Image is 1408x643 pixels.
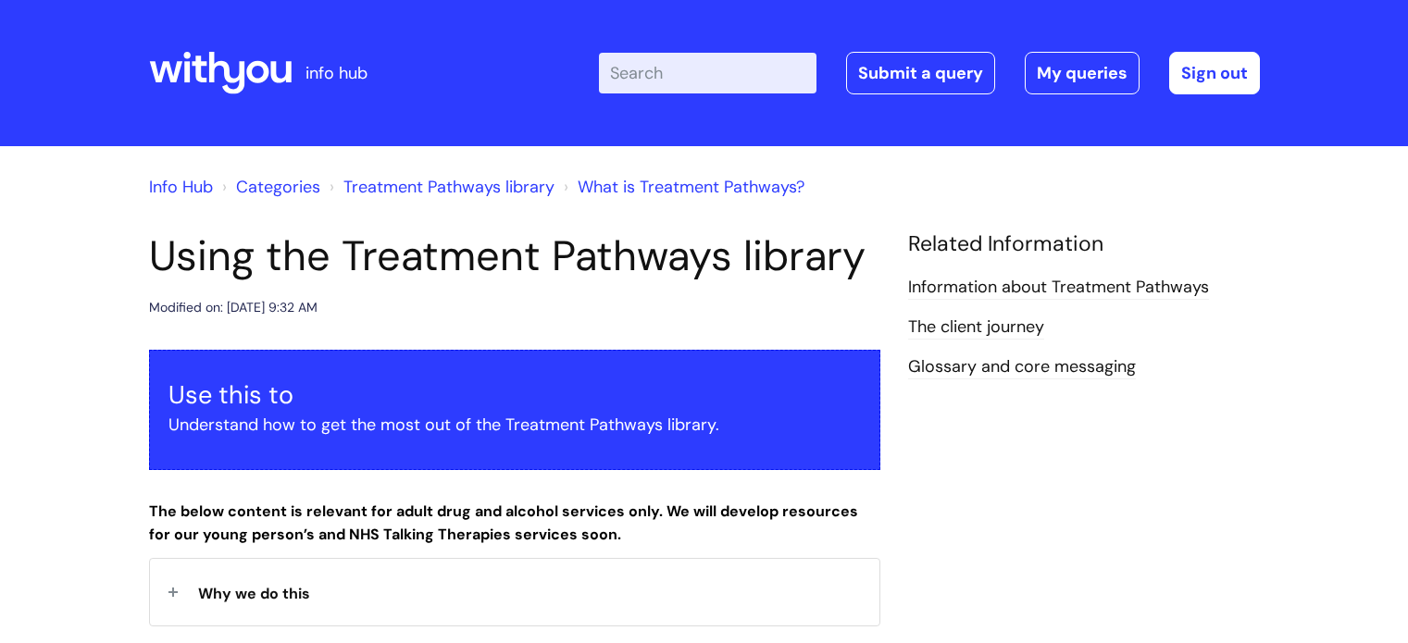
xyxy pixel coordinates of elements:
a: Submit a query [846,52,995,94]
h1: Using the Treatment Pathways library [149,231,880,281]
h4: Related Information [908,231,1260,257]
p: Understand how to get the most out of the Treatment Pathways library. [168,410,861,439]
li: What is Treatment Pathways? [559,172,804,202]
a: Sign out [1169,52,1260,94]
a: Treatment Pathways library [343,176,554,198]
p: info hub [305,58,368,88]
strong: The below content is relevant for adult drug and alcohol services only. We will develop resources... [149,501,858,544]
div: Modified on: [DATE] 9:32 AM [149,296,318,319]
a: The client journey [908,315,1044,340]
a: My queries [1025,52,1140,94]
a: Glossary and core messaging [908,355,1136,379]
a: Categories [236,176,320,198]
div: | - [599,52,1260,94]
a: Info Hub [149,176,213,198]
input: Search [599,53,816,93]
span: Why we do this [198,584,310,603]
li: Solution home [218,172,320,202]
a: Information about Treatment Pathways [908,276,1209,300]
h3: Use this to [168,380,861,410]
li: Treatment Pathways library [325,172,554,202]
a: What is Treatment Pathways? [578,176,804,198]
